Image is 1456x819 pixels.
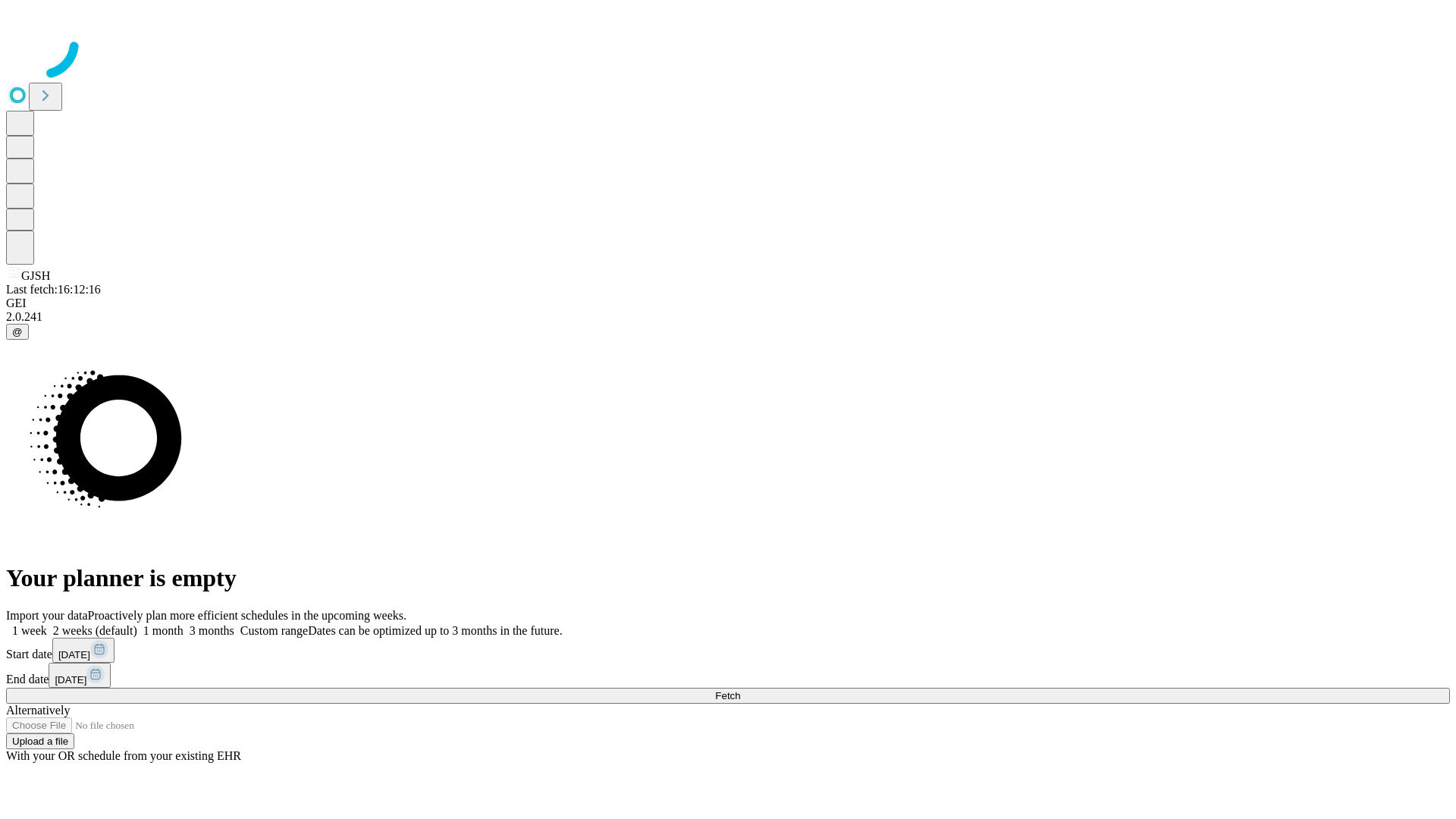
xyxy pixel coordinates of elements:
[12,326,23,337] span: @
[6,749,241,762] span: With your OR schedule from your existing EHR
[240,624,308,637] span: Custom range
[6,638,1450,663] div: Start date
[52,638,115,663] button: [DATE]
[6,704,70,717] span: Alternatively
[58,649,90,661] span: [DATE]
[6,324,29,340] button: @
[6,297,1450,310] div: GEI
[49,663,111,688] button: [DATE]
[6,283,101,296] span: Last fetch: 16:12:16
[6,564,1450,592] h1: Your planner is empty
[53,624,137,637] span: 2 weeks (default)
[12,624,47,637] span: 1 week
[6,609,88,622] span: Import your data
[55,674,86,686] span: [DATE]
[21,269,50,282] span: GJSH
[143,624,184,637] span: 1 month
[6,688,1450,704] button: Fetch
[308,624,562,637] span: Dates can be optimized up to 3 months in the future.
[190,624,234,637] span: 3 months
[6,733,74,749] button: Upload a file
[88,609,406,622] span: Proactively plan more efficient schedules in the upcoming weeks.
[6,663,1450,688] div: End date
[6,310,1450,324] div: 2.0.241
[715,690,740,701] span: Fetch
